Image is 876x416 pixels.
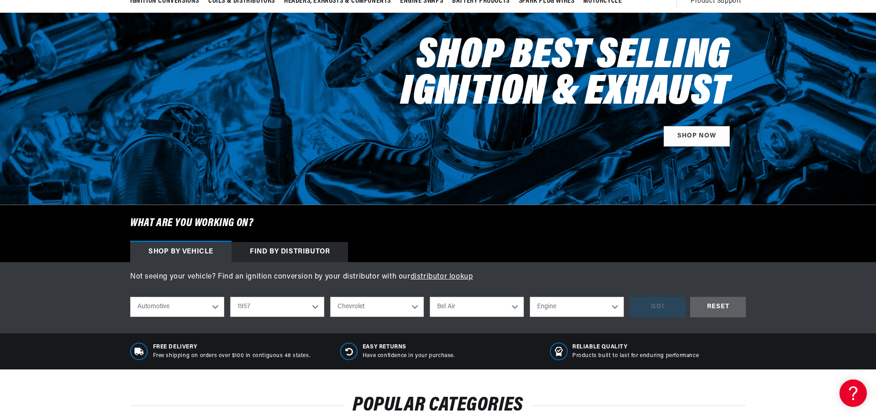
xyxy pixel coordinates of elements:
span: Free Delivery [153,343,311,351]
select: Model [430,297,524,317]
p: Not seeing your vehicle? Find an ignition conversion by your distributor with our [130,271,746,283]
select: Year [230,297,324,317]
p: Have confidence in your purchase. [363,352,455,360]
h6: What are you working on? [107,205,769,242]
h2: POPULAR CATEGORIES [130,397,746,414]
span: RELIABLE QUALITY [572,343,699,351]
h2: Shop Best Selling Ignition & Exhaust [339,38,730,111]
select: Ride Type [130,297,224,317]
a: SHOP NOW [664,126,730,147]
div: Find by Distributor [232,242,348,262]
p: Products built to last for enduring performance [572,352,699,360]
div: RESET [690,297,746,317]
select: Make [330,297,424,317]
div: Shop by vehicle [130,242,232,262]
select: Engine [530,297,624,317]
span: Easy Returns [363,343,455,351]
a: distributor lookup [411,273,473,280]
p: Free shipping on orders over $100 in contiguous 48 states. [153,352,311,360]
